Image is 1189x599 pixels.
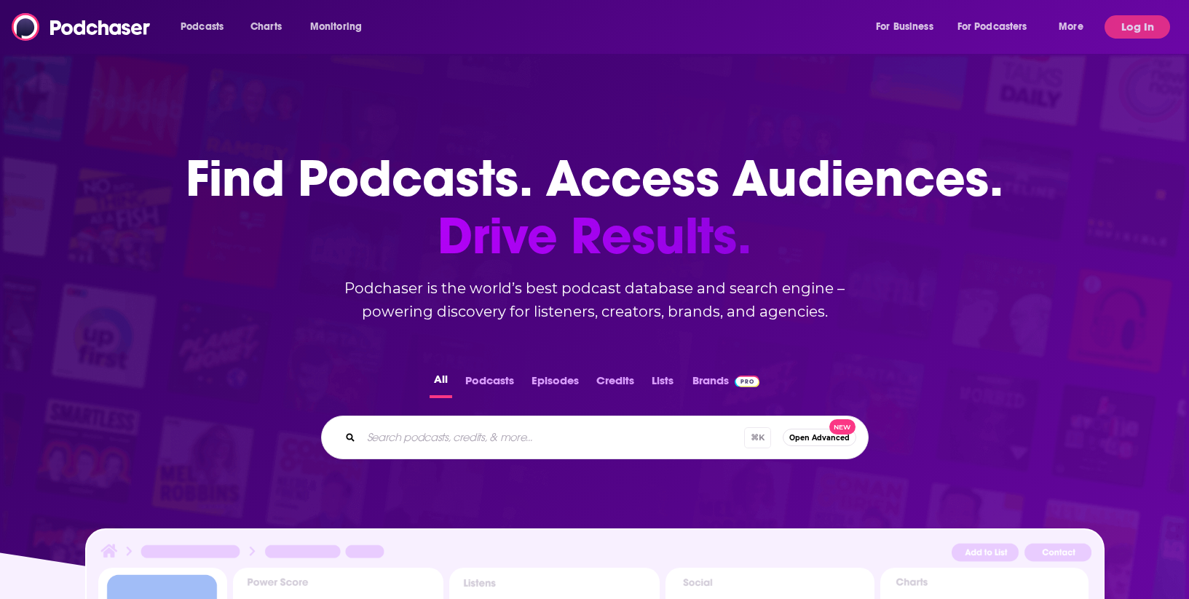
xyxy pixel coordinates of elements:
button: open menu [300,15,381,39]
h2: Podchaser is the world’s best podcast database and search engine – powering discovery for listene... [304,277,886,323]
span: Podcasts [181,17,224,37]
button: Log In [1105,15,1170,39]
span: Drive Results. [186,207,1003,265]
div: Search podcasts, credits, & more... [321,416,869,459]
h1: Find Podcasts. Access Audiences. [186,150,1003,265]
button: open menu [170,15,242,39]
button: Open AdvancedNew [783,429,856,446]
button: open menu [866,15,952,39]
a: BrandsPodchaser Pro [692,370,760,398]
span: Open Advanced [789,434,850,442]
button: Lists [647,370,678,398]
span: Charts [250,17,282,37]
a: Charts [241,15,291,39]
span: More [1059,17,1083,37]
button: All [430,370,452,398]
button: Podcasts [461,370,518,398]
img: Podcast Insights Header [98,542,1091,567]
button: Episodes [527,370,583,398]
span: New [829,419,856,435]
input: Search podcasts, credits, & more... [361,426,744,449]
img: Podchaser - Follow, Share and Rate Podcasts [12,13,151,41]
button: Credits [592,370,639,398]
button: open menu [948,15,1048,39]
span: ⌘ K [744,427,771,448]
span: For Podcasters [957,17,1027,37]
img: Podchaser Pro [735,376,760,387]
span: Monitoring [310,17,362,37]
button: open menu [1048,15,1102,39]
span: For Business [876,17,933,37]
